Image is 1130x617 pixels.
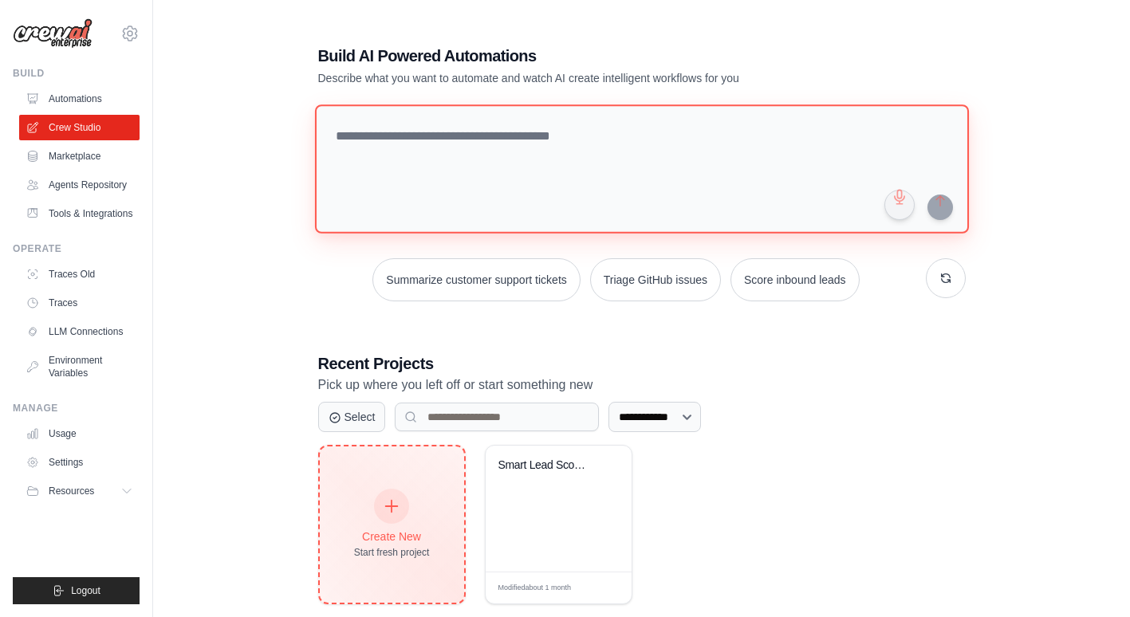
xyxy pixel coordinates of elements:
div: Build [13,67,140,80]
button: Summarize customer support tickets [372,258,580,301]
h1: Build AI Powered Automations [318,45,854,67]
a: Usage [19,421,140,446]
button: Triage GitHub issues [590,258,721,301]
p: Describe what you want to automate and watch AI create intelligent workflows for you [318,70,854,86]
div: Start fresh project [354,546,430,559]
div: Manage [13,402,140,415]
a: Environment Variables [19,348,140,386]
button: Resources [19,478,140,504]
div: Create New [354,529,430,544]
a: Crew Studio [19,115,140,140]
button: Get new suggestions [926,258,966,298]
button: Score inbound leads [730,258,860,301]
div: Operate [13,242,140,255]
a: Agents Repository [19,172,140,198]
span: Modified about 1 month [498,583,572,594]
a: LLM Connections [19,319,140,344]
button: Logout [13,577,140,604]
img: Logo [13,18,93,49]
a: Automations [19,86,140,112]
div: Smart Lead Scoring & Routing System [498,458,595,473]
a: Tools & Integrations [19,201,140,226]
a: Marketplace [19,143,140,169]
h3: Recent Projects [318,352,966,375]
iframe: Chat Widget [1050,540,1130,617]
span: Edit [593,582,607,594]
button: Click to speak your automation idea [884,190,915,220]
p: Pick up where you left off or start something new [318,375,966,395]
a: Traces [19,290,140,316]
button: Select [318,402,386,432]
a: Settings [19,450,140,475]
a: Traces Old [19,261,140,287]
span: Resources [49,485,94,497]
span: Logout [71,584,100,597]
